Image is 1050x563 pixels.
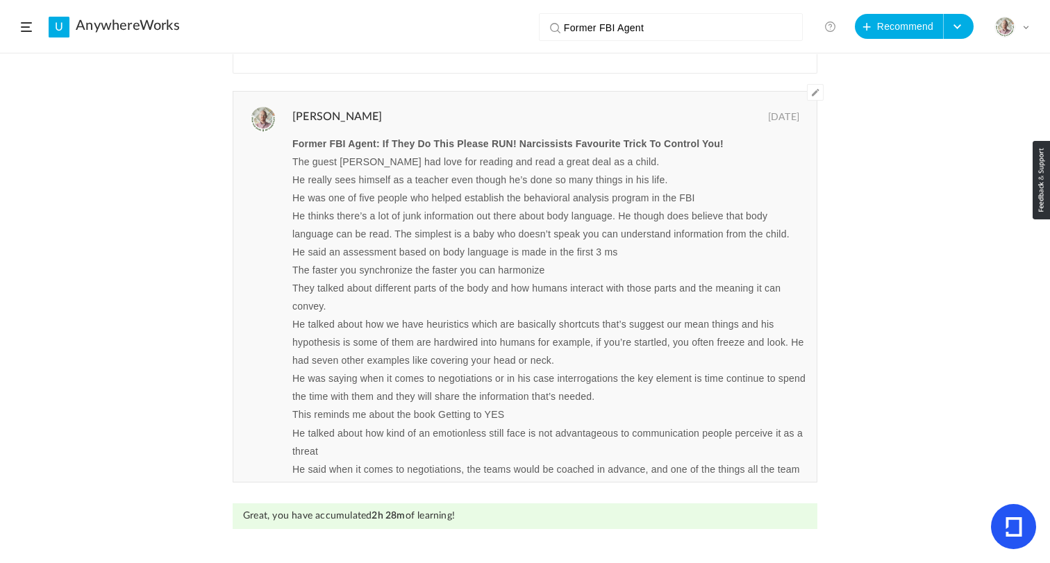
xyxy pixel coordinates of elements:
[292,261,806,279] p: The faster you synchronize the faster you can harmonize
[292,369,806,405] p: He was saying when it comes to negotiations or in his case interrogations the key element is time...
[292,189,806,207] p: He was one of five people who helped establish the behavioral analysis program in the FBI
[292,424,806,460] p: He talked about how kind of an emotionless still face is not advantageous to communication people...
[372,511,405,521] span: 2h 28m
[292,405,806,423] p: This reminds me about the book Getting to YES
[768,112,799,124] span: [DATE]
[292,460,806,514] p: He said when it comes to negotiations, the teams would be coached in advance, and one of the thin...
[292,315,806,369] p: He talked about how we have heuristics which are basically shortcuts that’s suggest our mean thin...
[292,171,806,189] p: He really sees himself as a teacher even though he’s done so many things in his life.
[49,17,69,37] a: U
[1033,141,1050,219] img: loop_feedback_btn.png
[292,279,806,315] p: They talked about different parts of the body and how humans interact with those parts and the me...
[292,135,724,153] strong: Former FBI Agent: If They Do This Please RUN! Narcissists Favourite Trick To Control You!
[292,153,806,171] p: The guest [PERSON_NAME] had love for reading and read a great deal as a child.
[995,17,1015,37] img: julia-s-version-gybnm-profile-picture-frame-2024-template-16.png
[292,243,806,261] p: He said an assessment based on body language is made in the first 3 ms
[233,503,817,529] span: Great, you have accumulated of learning!
[855,14,944,39] button: Recommend
[76,17,180,34] a: AnywhereWorks
[292,207,806,243] p: He thinks there’s a lot of junk information out there about body language. He though does believe...
[564,14,784,42] input: Search here...
[251,107,276,132] img: julia-s-version-gybnm-profile-picture-frame-2024-template-16.png
[289,107,817,131] h4: [PERSON_NAME]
